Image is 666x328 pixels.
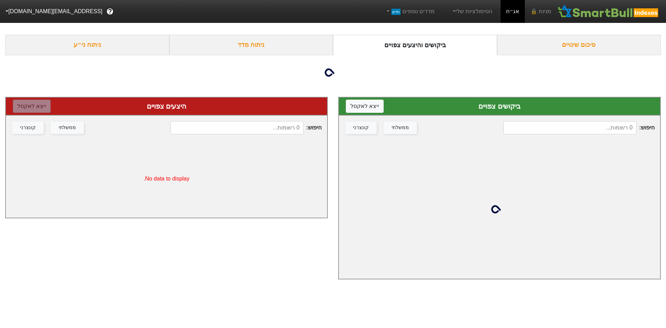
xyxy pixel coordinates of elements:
span: חיפוש : [170,121,322,134]
div: סיכום שינויים [497,35,661,55]
button: ממשלתי [51,121,84,134]
a: הסימולציות שלי [449,5,495,18]
div: ביקושים והיצעים צפויים [333,35,497,55]
img: loading... [325,64,341,81]
div: ניתוח מדד [169,35,333,55]
button: קונצרני [12,121,44,134]
span: ? [108,7,112,16]
span: חדש [391,9,401,15]
div: No data to display. [6,140,327,218]
input: 0 רשומות... [170,121,304,134]
img: loading... [491,201,508,218]
button: ממשלתי [384,121,417,134]
div: ממשלתי [59,124,76,132]
div: קונצרני [353,124,369,132]
button: ייצא לאקסל [13,100,51,113]
button: ייצא לאקסל [346,100,384,113]
div: ממשלתי [392,124,409,132]
div: ביקושים צפויים [346,101,653,111]
input: 0 רשומות... [503,121,637,134]
a: מדדים נוספיםחדש [382,5,437,18]
div: קונצרני [20,124,36,132]
span: חיפוש : [503,121,655,134]
div: ניתוח ני״ע [5,35,169,55]
div: היצעים צפויים [13,101,320,111]
img: SmartBull [557,5,660,18]
button: קונצרני [345,121,377,134]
